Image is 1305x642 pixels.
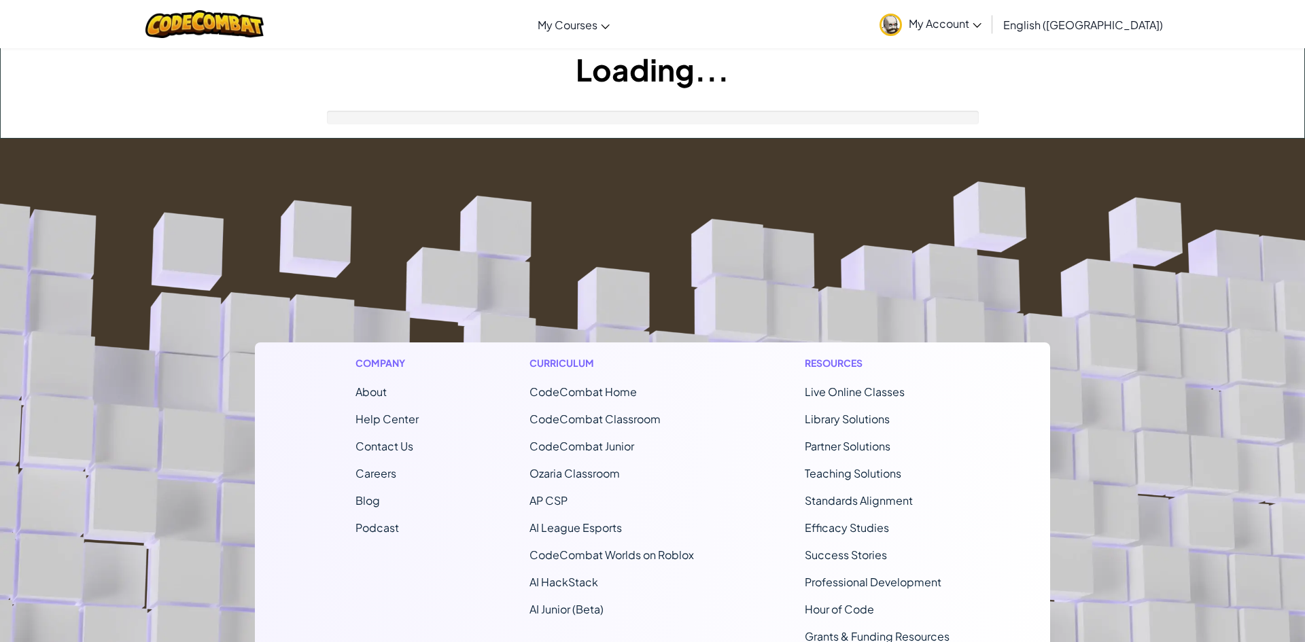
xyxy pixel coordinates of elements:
a: Professional Development [805,575,941,589]
a: Careers [355,466,396,480]
span: Contact Us [355,439,413,453]
a: Partner Solutions [805,439,890,453]
a: Hour of Code [805,602,874,616]
a: AP CSP [529,493,568,507]
a: Library Solutions [805,412,890,426]
a: My Account [873,3,988,46]
a: Blog [355,493,380,507]
a: Podcast [355,520,399,535]
a: Success Stories [805,548,887,562]
h1: Curriculum [529,356,694,370]
h1: Resources [805,356,950,370]
span: English ([GEOGRAPHIC_DATA]) [1003,18,1163,32]
a: AI HackStack [529,575,598,589]
a: AI League Esports [529,520,622,535]
a: Efficacy Studies [805,520,889,535]
a: English ([GEOGRAPHIC_DATA]) [996,6,1170,43]
a: My Courses [531,6,616,43]
a: Live Online Classes [805,385,905,399]
a: AI Junior (Beta) [529,602,604,616]
img: CodeCombat logo [145,10,264,38]
a: About [355,385,387,399]
a: Ozaria Classroom [529,466,620,480]
a: Standards Alignment [805,493,913,507]
a: CodeCombat Junior [529,439,634,453]
h1: Company [355,356,419,370]
a: Help Center [355,412,419,426]
span: CodeCombat Home [529,385,637,399]
span: My Account [909,16,981,31]
a: CodeCombat Worlds on Roblox [529,548,694,562]
a: CodeCombat Classroom [529,412,661,426]
a: Teaching Solutions [805,466,901,480]
h1: Loading... [1,48,1304,90]
span: My Courses [538,18,597,32]
img: avatar [880,14,902,36]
